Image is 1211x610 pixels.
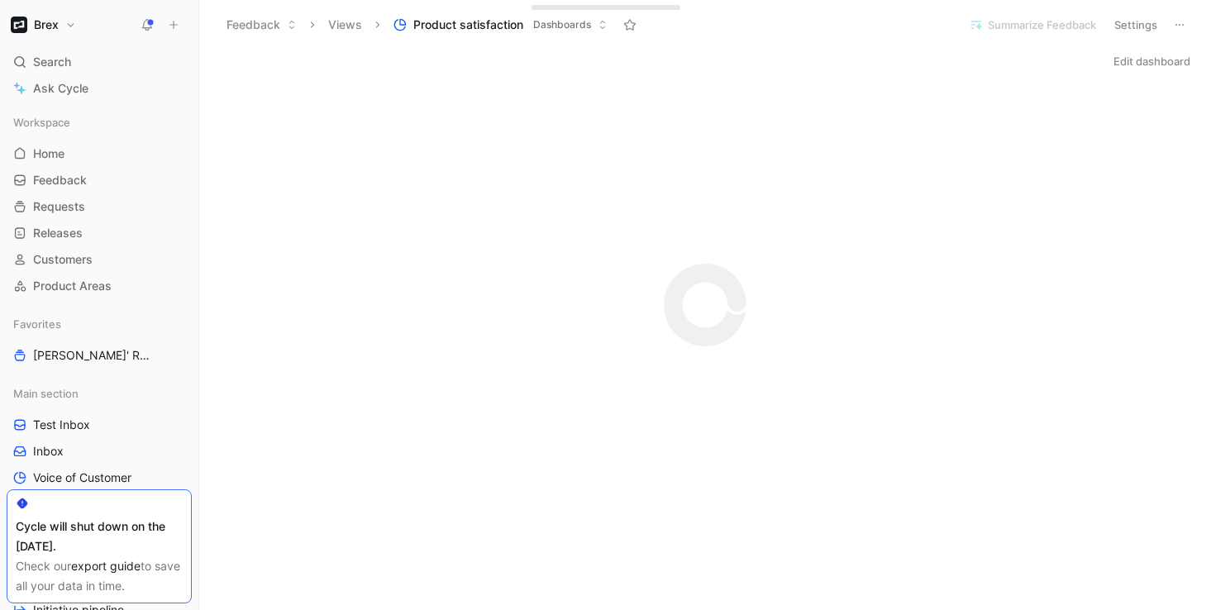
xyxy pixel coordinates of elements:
button: Views [321,12,369,37]
span: Voice of Customer [33,469,131,486]
a: Requests [7,194,192,219]
div: Main section [7,381,192,406]
a: [PERSON_NAME]' Requests [7,343,192,368]
span: Product satisfaction [413,17,523,33]
span: Inbox [33,443,64,460]
span: Requests [33,198,85,215]
span: [PERSON_NAME]' Requests [33,347,155,364]
button: Feedback [219,12,304,37]
span: Workspace [13,114,70,131]
span: Ask Cycle [33,79,88,98]
a: Inbox [7,439,192,464]
div: Favorites [7,312,192,336]
button: Product satisfactionDashboards [386,12,615,37]
h1: Brex [34,17,59,32]
a: Product Areas [7,274,192,298]
a: Home [7,141,192,166]
span: Main section [13,385,79,402]
button: BrexBrex [7,13,80,36]
a: Feedback [7,168,192,193]
a: Voice of Customer [7,465,192,490]
span: Dashboards [533,17,591,33]
span: Customers [33,251,93,268]
span: Search [33,52,71,72]
a: Test Inbox [7,412,192,437]
button: Settings [1107,13,1165,36]
div: Workspace [7,110,192,135]
div: Cycle will shut down on the [DATE]. [16,517,183,556]
span: Releases [33,225,83,241]
a: export guide [71,559,141,573]
span: Feedback [33,172,87,188]
a: Customers [7,247,192,272]
div: Check our to save all your data in time. [16,556,183,596]
span: Favorites [13,316,61,332]
button: Summarize Feedback [962,13,1104,36]
div: Search [7,50,192,74]
span: Test Inbox [33,417,90,433]
a: Ask Cycle [7,76,192,101]
a: Releases [7,221,192,245]
button: Edit dashboard [1106,50,1198,73]
img: Brex [11,17,27,33]
span: Product Areas [33,278,112,294]
span: Home [33,145,64,162]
